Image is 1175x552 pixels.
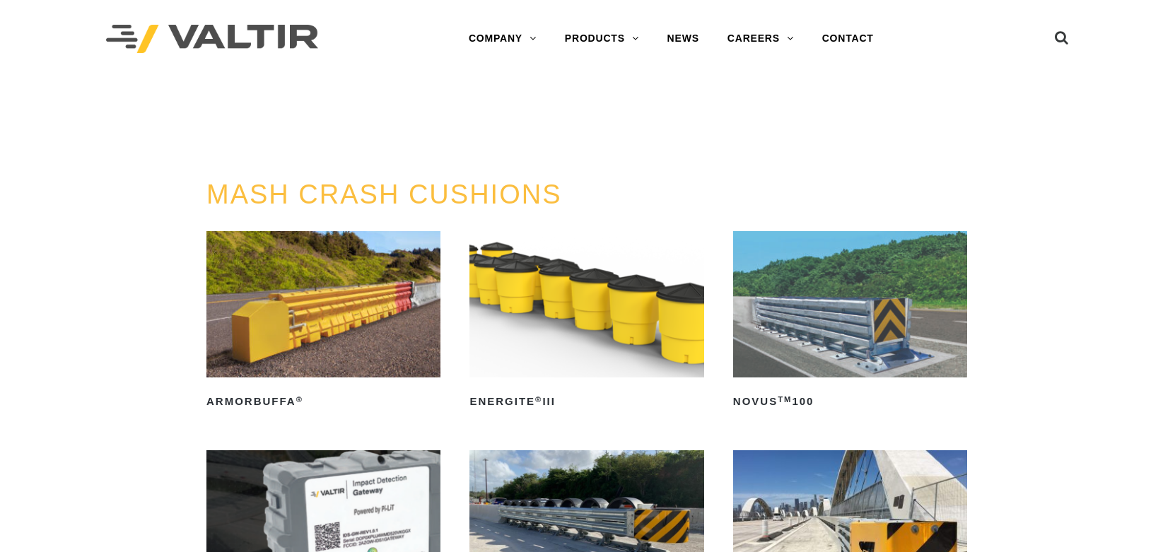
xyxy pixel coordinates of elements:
sup: TM [778,395,792,404]
a: NOVUSTM100 [733,231,967,413]
a: PRODUCTS [551,25,653,53]
img: Valtir [106,25,318,54]
a: NEWS [653,25,713,53]
a: ArmorBuffa® [206,231,440,413]
a: CAREERS [713,25,808,53]
a: CONTACT [808,25,888,53]
h2: NOVUS 100 [733,390,967,413]
sup: ® [535,395,542,404]
sup: ® [296,395,303,404]
h2: ArmorBuffa [206,390,440,413]
a: COMPANY [455,25,551,53]
a: MASH CRASH CUSHIONS [206,180,562,209]
a: ENERGITE®III [469,231,703,413]
h2: ENERGITE III [469,390,703,413]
